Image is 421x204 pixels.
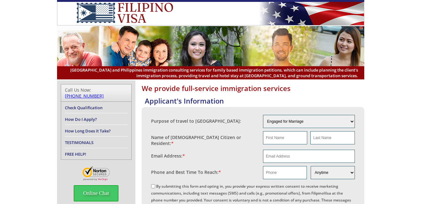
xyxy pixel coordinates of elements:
[63,67,358,78] span: [GEOGRAPHIC_DATA] and Philippines immigration consulting services for family based immigration pe...
[65,128,111,134] a: How Long Does it Take?
[151,184,155,188] input: By submitting this form and opting in, you provide your express written consent to receive market...
[311,166,355,179] select: Phone and Best Reach Time are required.
[263,166,307,179] input: Phone
[263,131,307,144] input: First Name
[151,153,185,159] label: Email Address:
[310,131,355,144] input: Last Name
[145,96,364,105] h4: Applicant's Information
[142,83,364,93] h1: We provide full-service immigration services
[65,140,93,145] a: TESTIMONIALS
[65,93,104,99] a: [PHONE_NUMBER]
[65,151,86,157] a: FREE HELP!
[151,169,221,175] label: Phone and Best Time To Reach:
[263,150,355,163] input: Email Address
[65,87,128,99] div: Call Us Now:
[151,134,257,146] label: Name of [DEMOGRAPHIC_DATA] Citizen or Resident:
[65,116,97,122] a: How Do I Apply?
[74,185,118,201] span: Online Chat
[65,105,103,110] a: Check Qualification
[151,118,241,124] label: Purpose of travel to [GEOGRAPHIC_DATA]:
